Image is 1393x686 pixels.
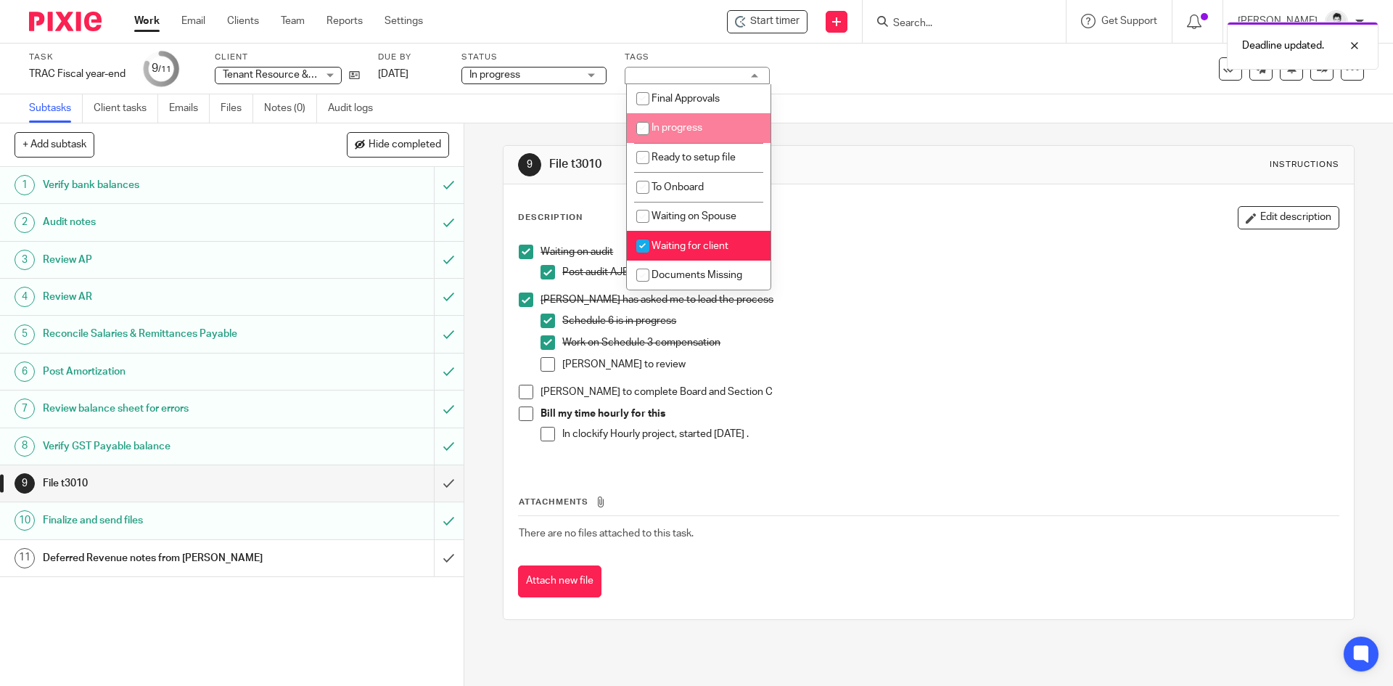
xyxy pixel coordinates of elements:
[562,265,1338,279] p: Post audit AJEs to QBO
[15,399,35,419] div: 7
[134,14,160,28] a: Work
[625,52,770,63] label: Tags
[43,211,294,233] h1: Audit notes
[1325,10,1348,33] img: squarehead.jpg
[652,152,736,163] span: Ready to setup file
[15,287,35,307] div: 4
[541,245,1338,259] p: Waiting on audit
[29,67,126,81] div: TRAC Fiscal year-end
[221,94,253,123] a: Files
[15,510,35,531] div: 10
[281,14,305,28] a: Team
[43,398,294,420] h1: Review balance sheet for errors
[181,14,205,28] a: Email
[227,14,259,28] a: Clients
[541,293,1338,307] p: [PERSON_NAME] has asked me to lead the process
[94,94,158,123] a: Client tasks
[519,528,694,539] span: There are no files attached to this task.
[29,94,83,123] a: Subtasks
[652,182,704,192] span: To Onboard
[1242,38,1324,53] p: Deadline updated.
[1270,159,1339,171] div: Instructions
[43,547,294,569] h1: Deferred Revenue notes from [PERSON_NAME]
[15,548,35,568] div: 11
[29,52,126,63] label: Task
[43,174,294,196] h1: Verify bank balances
[15,250,35,270] div: 3
[43,436,294,457] h1: Verify GST Payable balance
[519,498,588,506] span: Attachments
[562,314,1338,328] p: Schedule 6 is in progress
[43,510,294,531] h1: Finalize and send files
[652,211,736,221] span: Waiting on Spouse
[29,12,102,31] img: Pixie
[328,94,384,123] a: Audit logs
[152,60,171,77] div: 9
[518,565,601,598] button: Attach new file
[15,213,35,233] div: 2
[378,69,408,79] span: [DATE]
[264,94,317,123] a: Notes (0)
[562,335,1338,350] p: Work on Schedule 3 compensation
[469,70,520,80] span: In progress
[562,427,1338,441] p: In clockify Hourly project, started [DATE] .
[15,362,35,382] div: 6
[652,123,702,133] span: In progress
[15,436,35,457] div: 8
[15,132,94,157] button: + Add subtask
[347,132,449,157] button: Hide completed
[378,52,443,63] label: Due by
[549,157,960,172] h1: File t3010
[43,323,294,345] h1: Reconcile Salaries & Remittances Payable
[541,409,665,419] strong: Bill my time hourly for this
[15,175,35,195] div: 1
[43,361,294,383] h1: Post Amortization
[15,324,35,345] div: 5
[562,357,1338,372] p: [PERSON_NAME] to review
[461,52,607,63] label: Status
[652,270,742,280] span: Documents Missing
[43,249,294,271] h1: Review AP
[518,212,583,224] p: Description
[541,385,1338,399] p: [PERSON_NAME] to complete Board and Section C
[158,65,171,73] small: /11
[326,14,363,28] a: Reports
[727,10,808,33] div: Tenant Resource & Advisory Centre (TRAC) - TRAC Fiscal year-end
[15,473,35,494] div: 9
[223,70,418,80] span: Tenant Resource & Advisory Centre (TRAC)
[43,286,294,308] h1: Review AR
[169,94,210,123] a: Emails
[652,241,728,251] span: Waiting for client
[652,94,720,104] span: Final Approvals
[43,473,294,494] h1: File t3010
[518,153,541,176] div: 9
[385,14,423,28] a: Settings
[369,139,441,151] span: Hide completed
[215,52,360,63] label: Client
[1238,206,1339,229] button: Edit description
